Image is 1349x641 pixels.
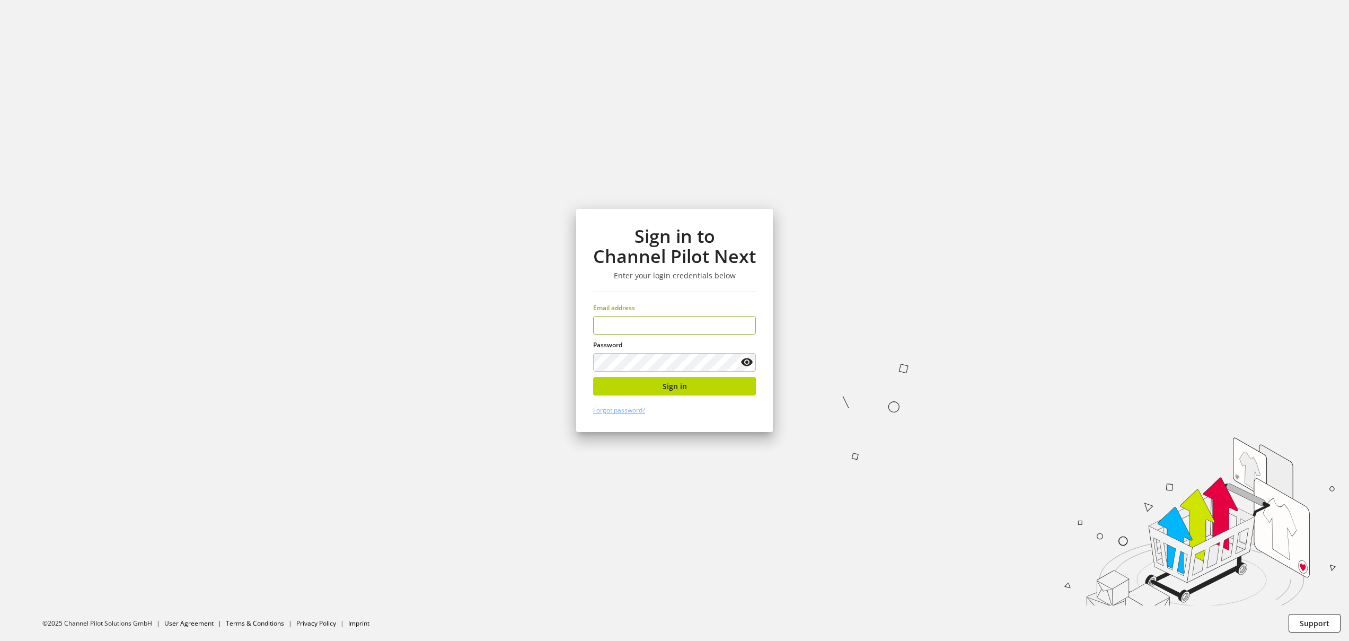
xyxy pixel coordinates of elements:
[593,226,756,267] h1: Sign in to Channel Pilot Next
[42,619,164,628] li: ©2025 Channel Pilot Solutions GmbH
[164,619,214,628] a: User Agreement
[593,377,756,396] button: Sign in
[348,619,369,628] a: Imprint
[663,381,687,392] span: Sign in
[593,271,756,280] h3: Enter your login credentials below
[1300,618,1329,629] span: Support
[296,619,336,628] a: Privacy Policy
[226,619,284,628] a: Terms & Conditions
[593,303,635,312] span: Email address
[1289,614,1341,633] button: Support
[593,340,622,349] span: Password
[593,406,645,415] a: Forgot password?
